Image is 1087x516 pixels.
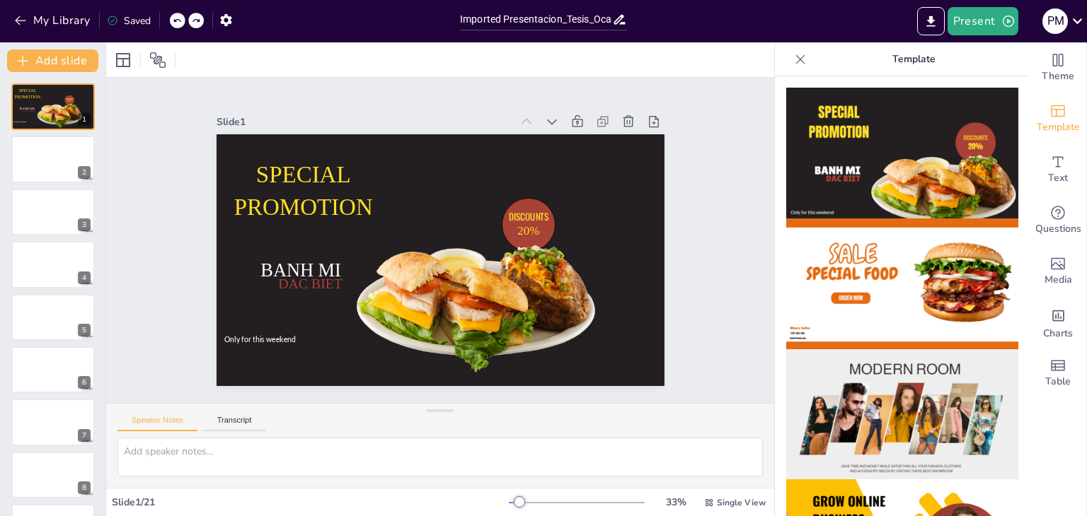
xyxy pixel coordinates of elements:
[11,83,95,130] div: 1
[78,429,91,442] div: 7
[1045,374,1071,389] span: Table
[1043,326,1073,341] span: Charts
[78,113,91,126] div: 1
[1030,144,1086,195] div: Add text boxes
[1030,42,1086,93] div: Change the overall theme
[1030,297,1086,348] div: Add charts and graphs
[335,45,452,173] span: SPECIAL PROMOTION
[107,14,151,28] div: Saved
[11,9,96,32] button: My Library
[917,7,945,35] button: Export to PowerPoint
[11,294,95,341] div: 5
[11,399,95,445] div: 7
[23,110,35,112] span: DAC BIET
[149,52,166,69] span: Position
[11,346,95,393] div: 6
[1030,93,1086,144] div: Add ready made slides
[1030,348,1086,399] div: Add a table
[78,166,91,179] div: 2
[7,49,98,72] button: Add slide
[11,136,95,182] div: 2
[786,218,1018,349] img: thumb-2.png
[229,121,279,184] span: Only for this weekend
[15,88,41,99] span: SPECIAL PROMOTION
[78,324,91,336] div: 5
[1048,170,1068,186] span: Text
[1042,7,1068,35] button: P M
[786,349,1018,480] img: thumb-3.png
[117,416,197,431] button: Speaker Notes
[460,9,612,30] input: Insert title
[112,496,509,509] div: Slide 1 / 21
[78,218,91,231] div: 3
[786,88,1018,218] img: thumb-1.png
[78,481,91,494] div: 8
[1030,195,1086,246] div: Get real-time input from your audience
[11,189,95,235] div: 3
[78,271,91,284] div: 4
[717,497,766,508] span: Single View
[1042,69,1074,84] span: Theme
[20,107,35,110] span: BANH MI
[1035,221,1081,237] span: Questions
[1030,246,1086,297] div: Add images, graphics, shapes or video
[78,376,91,389] div: 6
[1042,8,1068,34] div: P M
[948,7,1018,35] button: Present
[11,241,95,288] div: 4
[659,496,693,509] div: 33 %
[302,107,366,184] span: BANH MI
[112,49,134,71] div: Layout
[13,121,26,122] span: Only for this weekend
[304,130,354,191] span: DAC BIET
[1045,272,1072,288] span: Media
[812,42,1016,76] p: Template
[203,416,266,431] button: Transcript
[1037,119,1080,135] span: Template
[11,452,95,498] div: 8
